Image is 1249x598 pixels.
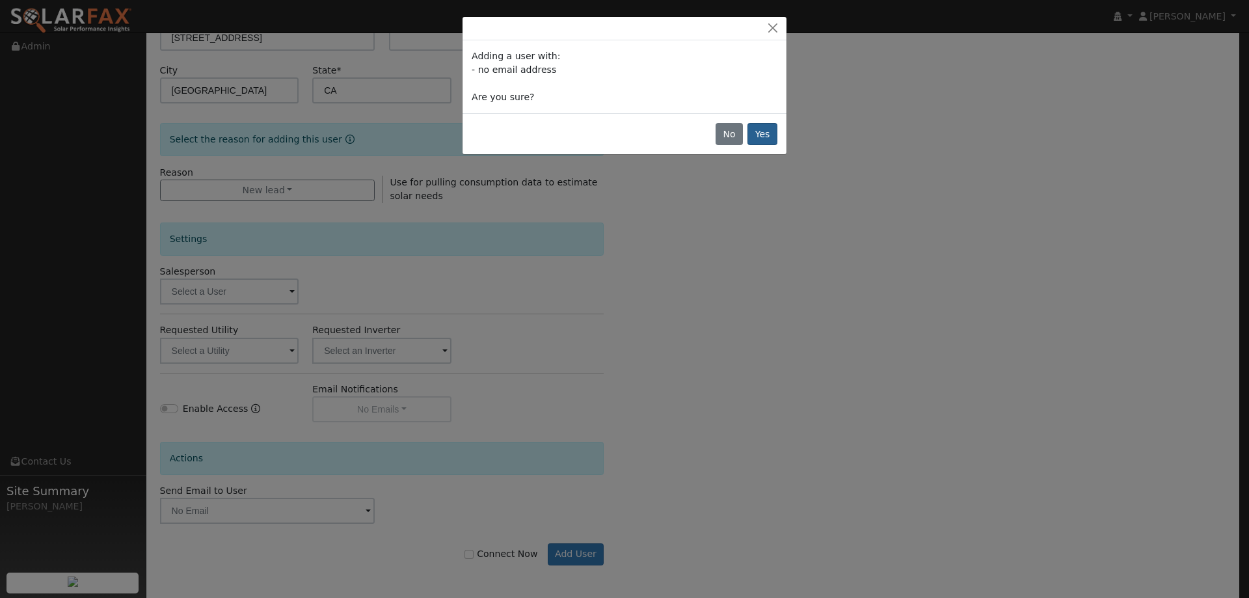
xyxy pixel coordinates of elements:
[472,64,556,75] span: - no email address
[472,92,534,102] span: Are you sure?
[747,123,777,145] button: Yes
[472,51,560,61] span: Adding a user with:
[764,21,782,35] button: Close
[716,123,743,145] button: No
